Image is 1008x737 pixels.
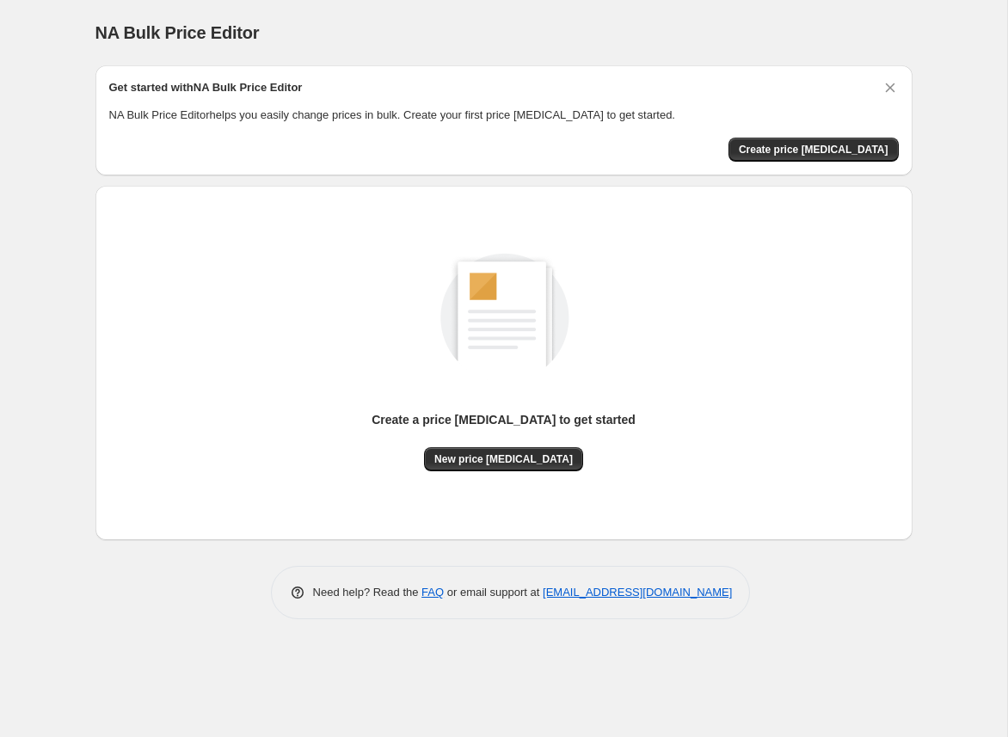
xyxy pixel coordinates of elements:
span: or email support at [444,586,543,599]
span: New price [MEDICAL_DATA] [434,452,573,466]
span: Create price [MEDICAL_DATA] [739,143,888,157]
span: Need help? Read the [313,586,422,599]
a: [EMAIL_ADDRESS][DOMAIN_NAME] [543,586,732,599]
p: Create a price [MEDICAL_DATA] to get started [372,411,636,428]
p: NA Bulk Price Editor helps you easily change prices in bulk. Create your first price [MEDICAL_DAT... [109,107,899,124]
button: Dismiss card [882,79,899,96]
button: New price [MEDICAL_DATA] [424,447,583,471]
a: FAQ [421,586,444,599]
button: Create price change job [728,138,899,162]
h2: Get started with NA Bulk Price Editor [109,79,303,96]
span: NA Bulk Price Editor [95,23,260,42]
